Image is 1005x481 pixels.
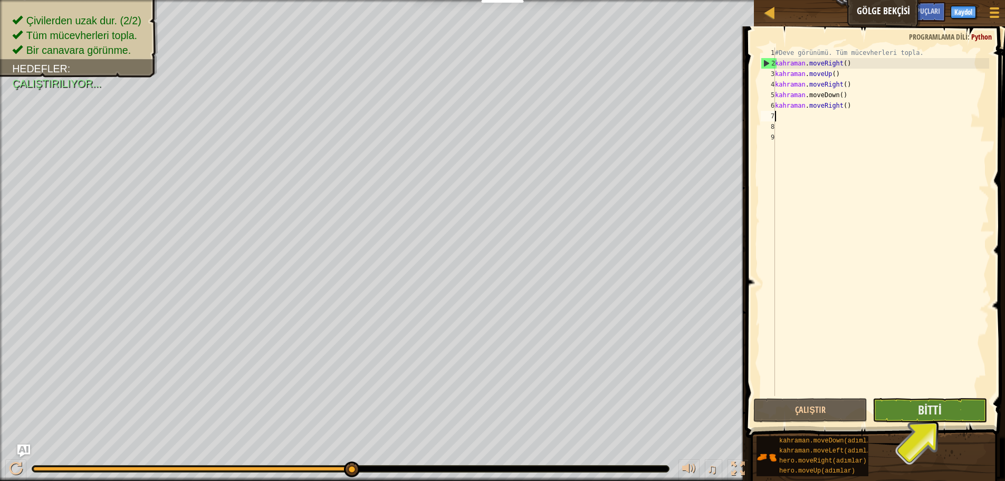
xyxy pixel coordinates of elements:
font: kahraman.moveLeft(adımlar) [779,447,878,455]
font: İpuçları [914,6,940,16]
font: 5 [771,91,774,99]
button: Sesi ayarla [678,459,700,481]
font: ♫ [707,461,717,477]
font: Programlama dili [909,32,968,42]
button: Kaydol [951,6,976,18]
li: Çivilerden uzak dur. [12,13,147,28]
font: 7 [771,112,774,120]
font: Çalıştırılıyor... [12,78,101,89]
font: 3 [771,70,774,78]
img: portrait.png [757,447,777,467]
li: Bir canavara görünme. [12,43,147,58]
button: AI'ya sor [17,445,30,457]
font: Kaydol [954,7,972,17]
font: kahraman.moveDown(adımlar) [779,437,878,445]
button: ♫ [705,459,723,481]
font: : [968,32,970,42]
font: 8 [771,123,774,130]
button: Ctrl + P: Play [5,459,26,481]
button: Bitti [873,398,987,422]
font: Hedefler [12,63,68,74]
font: Python [971,32,992,42]
font: 6 [771,102,774,109]
li: Tüm mücevherleri topla. [12,28,147,43]
font: : [68,63,70,74]
font: hero.moveUp(adımlar) [779,467,855,475]
button: AI'ya sor [870,2,909,22]
font: 9 [771,134,774,141]
font: AI'ya sor [876,6,904,16]
font: 2 [771,60,775,67]
font: Tüm mücevherleri topla. [26,30,137,41]
font: 4 [771,81,774,88]
font: Bitti [918,401,942,418]
font: Bir canavara görünme. [26,44,131,56]
font: hero.moveRight(adımlar) [779,457,867,465]
button: Tam ekran değiştir [728,459,749,481]
font: Çivilerden uzak dur. (2/2) [26,15,141,26]
button: Çalıştır [753,398,867,422]
font: 1 [771,49,774,56]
